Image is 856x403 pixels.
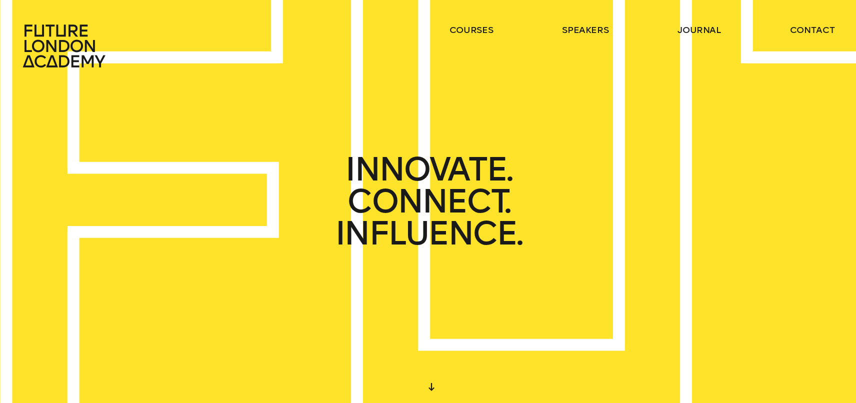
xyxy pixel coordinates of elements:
a: courses [449,24,493,36]
span: INNOVATE. [345,153,510,185]
span: CONNECT. [347,185,508,217]
a: speakers [562,24,608,36]
span: INFLUENCE. [335,217,521,249]
a: contact [790,24,835,36]
a: journal [677,24,721,36]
